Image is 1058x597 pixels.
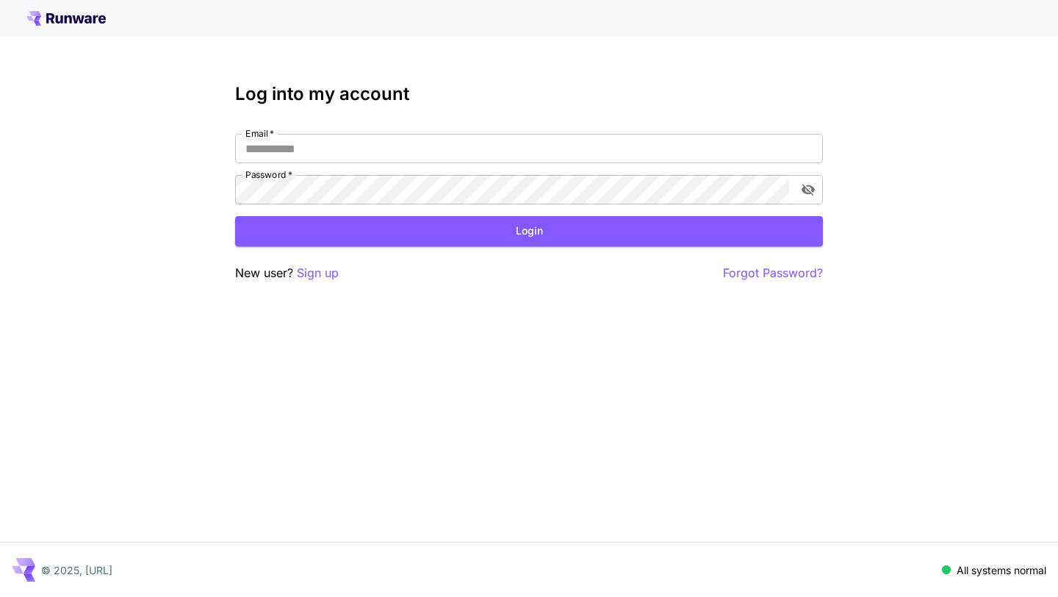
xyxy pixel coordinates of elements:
[235,84,823,104] h3: Log into my account
[235,216,823,246] button: Login
[297,264,339,282] button: Sign up
[723,264,823,282] button: Forgot Password?
[235,264,339,282] p: New user?
[957,562,1046,578] p: All systems normal
[245,127,274,140] label: Email
[41,562,112,578] p: © 2025, [URL]
[795,176,821,203] button: toggle password visibility
[245,168,292,181] label: Password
